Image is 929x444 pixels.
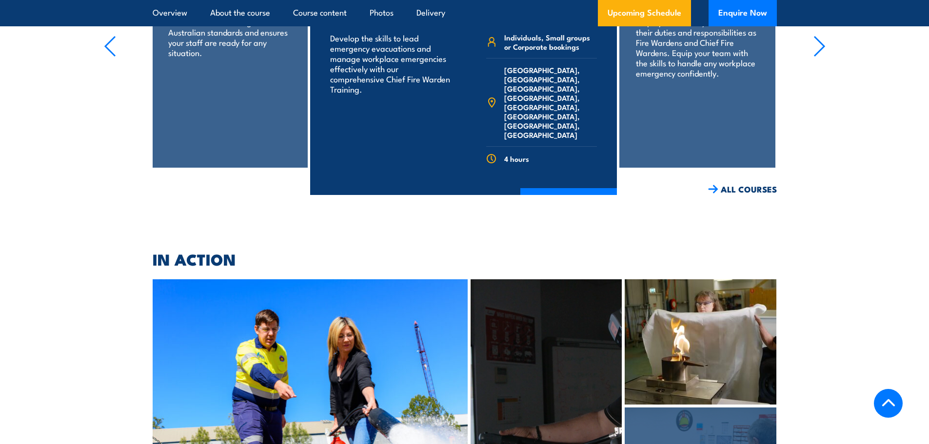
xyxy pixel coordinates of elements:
span: Individuals, Small groups or Corporate bookings [504,33,597,51]
a: COURSE DETAILS [520,188,617,213]
h2: IN ACTION [153,252,777,266]
img: Fire Extinguisher Fire Blanket [625,279,776,405]
a: ALL COURSES [708,184,777,195]
span: [GEOGRAPHIC_DATA], [GEOGRAPHIC_DATA], [GEOGRAPHIC_DATA], [GEOGRAPHIC_DATA], [GEOGRAPHIC_DATA], [G... [504,65,597,139]
p: Develop the skills to lead emergency evacuations and manage workplace emergencies effectively wit... [330,33,451,94]
span: 4 hours [504,154,529,163]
